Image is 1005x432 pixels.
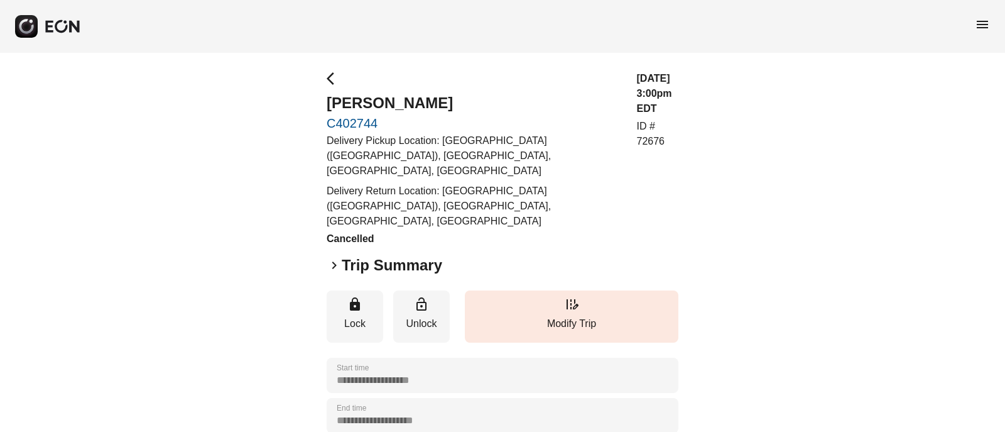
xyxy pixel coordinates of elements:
a: C402744 [327,116,622,131]
h2: Trip Summary [342,255,442,275]
h2: [PERSON_NAME] [327,93,622,113]
p: Delivery Pickup Location: [GEOGRAPHIC_DATA] ([GEOGRAPHIC_DATA]), [GEOGRAPHIC_DATA], [GEOGRAPHIC_D... [327,133,622,179]
p: Unlock [399,316,443,331]
span: lock [347,297,362,312]
span: edit_road [564,297,579,312]
span: arrow_back_ios [327,71,342,86]
button: Lock [327,291,383,343]
h3: Cancelled [327,231,622,246]
span: keyboard_arrow_right [327,258,342,273]
p: ID # 72676 [637,119,679,149]
p: Modify Trip [471,316,672,331]
span: menu [975,17,990,32]
h3: [DATE] 3:00pm EDT [637,71,679,116]
button: Unlock [393,291,450,343]
p: Delivery Return Location: [GEOGRAPHIC_DATA] ([GEOGRAPHIC_DATA]), [GEOGRAPHIC_DATA], [GEOGRAPHIC_D... [327,184,622,229]
span: lock_open [414,297,429,312]
button: Modify Trip [465,291,678,343]
p: Lock [333,316,377,331]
